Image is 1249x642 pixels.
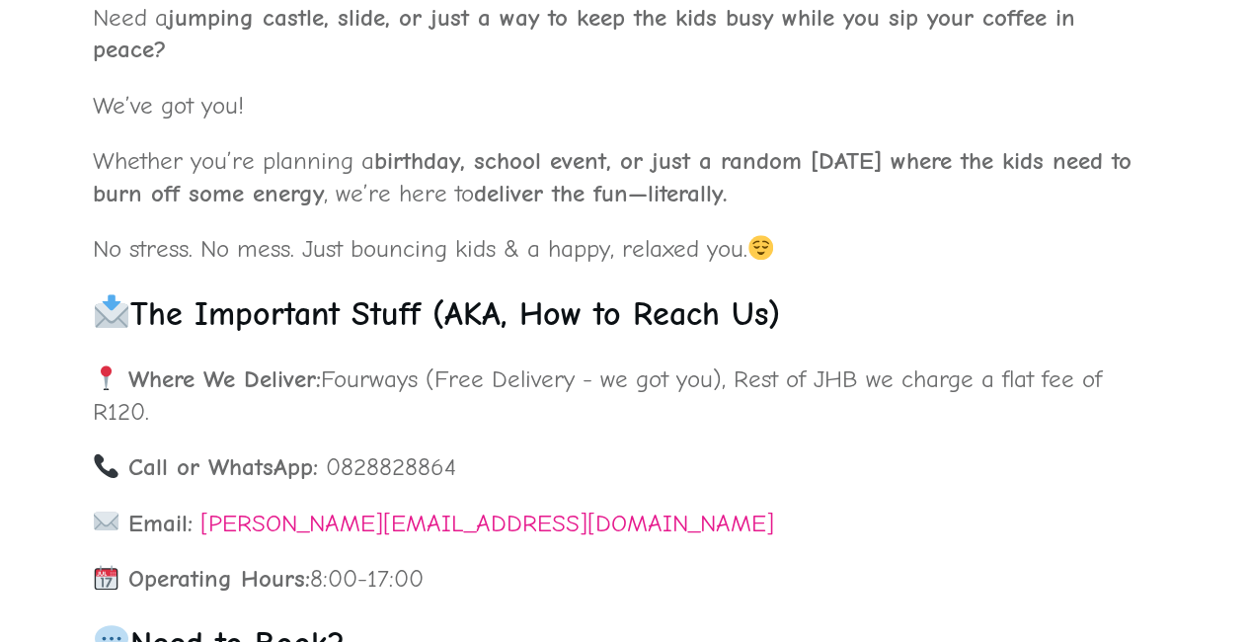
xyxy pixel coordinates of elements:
[94,365,118,390] img: 📍
[95,294,128,328] img: 📩
[748,235,773,260] img: 😌
[94,509,118,533] img: ✉️
[93,146,1132,207] strong: birthday, school event, or just a random [DATE] where the kids need to burn off some energy
[326,452,456,481] span: 0828828864
[93,3,1075,64] span: Need a
[200,509,774,537] a: [PERSON_NAME][EMAIL_ADDRESS][DOMAIN_NAME]
[128,564,310,593] strong: Operating Hours:
[93,91,244,120] span: We’ve got you!
[128,364,321,393] strong: Where We Deliver:
[128,509,193,537] strong: Email:
[93,564,425,593] span: 8:00-17:00
[94,565,118,590] img: 📆
[94,453,118,478] img: 📞
[93,364,1103,426] span: Fourways (Free Delivery - we got you), Rest of JHB we charge a flat fee of R120.
[93,294,781,334] strong: The Important Stuff (AKA, How to Reach Us)
[474,179,728,207] strong: deliver the fun—literally.
[93,3,1075,64] strong: jumping castle, slide, or just a way to keep the kids busy while you sip your coffee in peace?
[93,234,776,263] span: No stress. No mess. Just bouncing kids & a happy, relaxed you.
[93,146,1132,207] span: Whether you’re planning a , we’re here to
[128,452,318,481] strong: Call or WhatsApp:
